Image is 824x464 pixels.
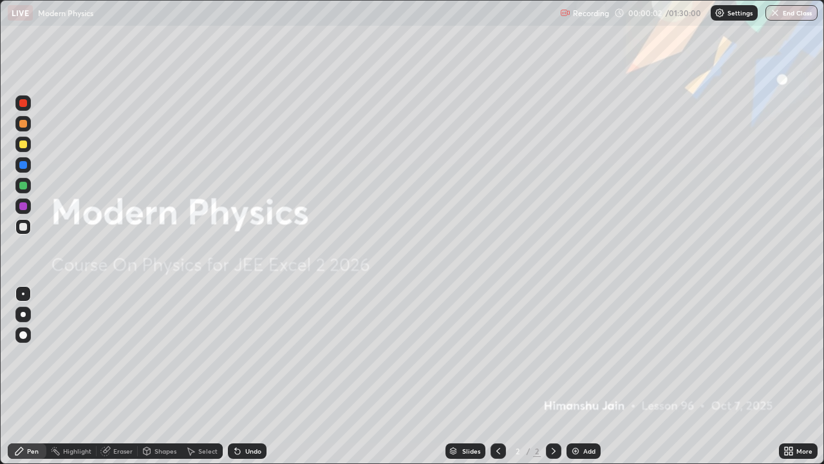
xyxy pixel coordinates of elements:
div: Undo [245,448,261,454]
img: end-class-cross [770,8,780,18]
div: Highlight [63,448,91,454]
p: Modern Physics [38,8,93,18]
img: class-settings-icons [715,8,725,18]
div: Pen [27,448,39,454]
div: Slides [462,448,480,454]
div: Shapes [154,448,176,454]
img: recording.375f2c34.svg [560,8,570,18]
div: / [527,447,530,455]
p: Recording [573,8,609,18]
div: More [796,448,812,454]
p: LIVE [12,8,29,18]
div: Add [583,448,595,454]
button: End Class [765,5,818,21]
div: 2 [533,445,541,457]
p: Settings [727,10,753,16]
div: Eraser [113,448,133,454]
div: 2 [511,447,524,455]
img: add-slide-button [570,446,581,456]
div: Select [198,448,218,454]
